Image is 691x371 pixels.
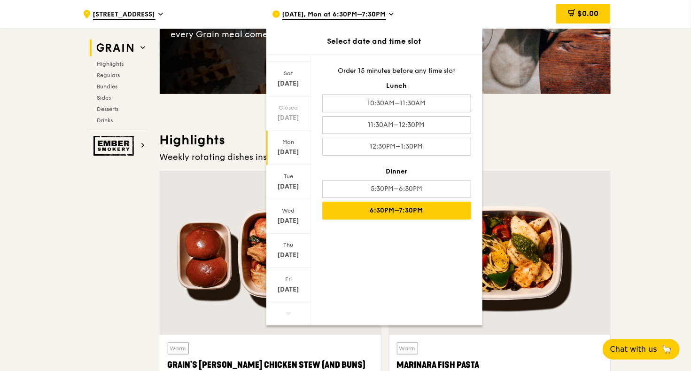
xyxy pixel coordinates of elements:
img: Grain web logo [93,39,137,56]
div: [DATE] [268,148,310,157]
div: 6:30PM–7:30PM [322,202,471,220]
div: [DATE] [268,113,310,123]
button: Chat with us🦙 [603,339,680,360]
span: Desserts [97,106,119,112]
div: Order 15 minutes before any time slot [322,66,471,76]
div: [DATE] [268,216,310,226]
div: 11:30AM–12:30PM [322,116,471,134]
div: [DATE] [268,79,310,88]
div: [DATE] [268,251,310,260]
div: Warm [397,342,418,355]
div: Weekly rotating dishes inspired by flavours from around the world. [160,150,611,164]
span: Drinks [97,117,113,124]
span: Regulars [97,72,120,79]
div: Dinner [322,167,471,176]
span: Bundles [97,83,118,90]
div: Mon [268,138,310,146]
span: Highlights [97,61,124,67]
img: Ember Smokery web logo [93,136,137,156]
div: Thu [268,241,310,249]
span: 🦙 [661,344,672,355]
div: Lunch [322,81,471,91]
div: Tue [268,173,310,180]
div: Fri [268,276,310,283]
span: [DATE], Mon at 6:30PM–7:30PM [282,10,386,20]
div: Select date and time slot [266,36,482,47]
div: Sat [268,70,310,77]
div: 10:30AM–11:30AM [322,95,471,112]
div: Wed [268,207,310,214]
h3: Highlights [160,132,611,149]
span: Sides [97,95,111,101]
span: [STREET_ADDRESS] [93,10,155,20]
div: 12:30PM–1:30PM [322,138,471,156]
div: [DATE] [268,285,310,294]
span: $0.00 [577,9,598,18]
div: Warm [168,342,189,355]
span: Chat with us [610,344,657,355]
div: Closed [268,104,310,111]
div: 5:30PM–6:30PM [322,180,471,198]
div: [DATE] [268,182,310,191]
